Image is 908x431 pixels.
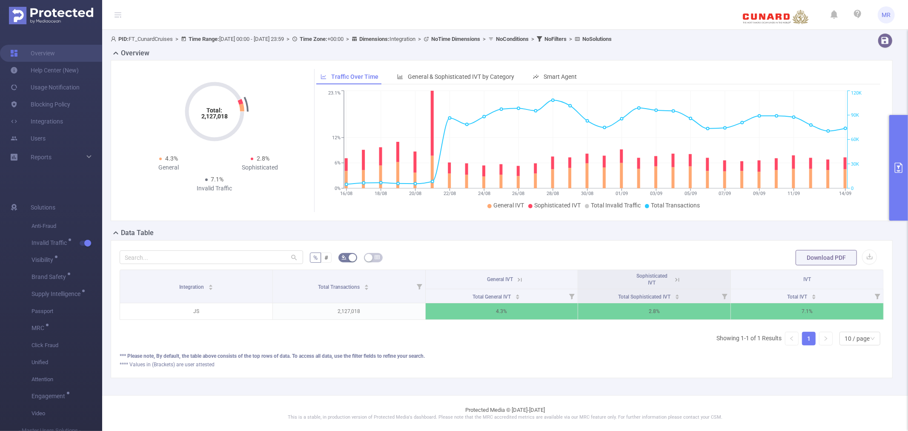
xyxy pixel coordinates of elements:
[480,36,488,42] span: >
[845,332,870,345] div: 10 / page
[331,73,378,80] span: Traffic Over Time
[581,191,593,196] tspan: 30/08
[32,354,102,371] span: Unified
[529,36,537,42] span: >
[364,283,369,286] i: icon: caret-up
[123,414,887,421] p: This is a stable, in production version of Protected Media's dashboard. Please note that the MRC ...
[341,255,347,260] i: icon: bg-colors
[10,62,79,79] a: Help Center (New)
[650,191,662,196] tspan: 03/09
[179,284,205,290] span: Integration
[9,7,93,24] img: Protected Media
[123,163,215,172] div: General
[32,325,47,331] span: MRC
[32,337,102,354] span: Click Fraud
[31,154,52,161] span: Reports
[10,113,63,130] a: Integrations
[32,240,70,246] span: Invalid Traffic
[10,45,55,62] a: Overview
[591,202,641,209] span: Total Invalid Traffic
[547,191,559,196] tspan: 28/08
[789,336,794,341] i: icon: left
[344,36,352,42] span: >
[321,74,327,80] i: icon: line-chart
[493,202,524,209] span: General IVT
[111,36,612,42] span: FT_CunardCruises [DATE] 00:00 - [DATE] 23:59 +00:00
[851,112,859,118] tspan: 90K
[675,296,680,299] i: icon: caret-down
[118,36,129,42] b: PID:
[375,255,380,260] i: icon: table
[716,332,782,345] li: Showing 1-1 of 1 Results
[578,303,730,319] p: 2.8%
[257,155,269,162] span: 2.8%
[324,254,328,261] span: #
[851,137,859,143] tspan: 60K
[32,405,102,422] span: Video
[851,161,859,167] tspan: 30K
[839,191,851,196] tspan: 14/09
[616,191,628,196] tspan: 01/09
[426,303,578,319] p: 4.3%
[819,332,833,345] li: Next Page
[120,303,272,319] p: JS
[882,6,891,23] span: MR
[32,274,69,280] span: Brand Safety
[335,186,341,191] tspan: 0%
[31,199,55,216] span: Solutions
[796,250,857,265] button: Download PDF
[165,155,178,162] span: 4.3%
[273,303,425,319] p: 2,127,018
[364,283,369,288] div: Sort
[111,36,118,42] i: icon: user
[120,352,884,360] div: *** Please note, By default, the table above consists of the top rows of data. To access all data...
[785,332,799,345] li: Previous Page
[208,283,213,288] div: Sort
[566,289,578,303] i: Filter menu
[675,293,680,298] div: Sort
[10,130,46,147] a: Users
[473,294,512,300] span: Total General IVT
[359,36,390,42] b: Dimensions :
[120,361,884,368] div: **** Values in (Brackets) are user attested
[787,294,808,300] span: Total IVT
[487,276,513,282] span: General IVT
[851,91,862,96] tspan: 120K
[121,48,149,58] h2: Overview
[313,254,318,261] span: %
[651,202,700,209] span: Total Transactions
[32,371,102,388] span: Attention
[201,113,228,120] tspan: 2,127,018
[340,191,352,196] tspan: 16/08
[444,191,456,196] tspan: 22/08
[811,293,816,298] div: Sort
[515,293,520,298] div: Sort
[812,296,816,299] i: icon: caret-down
[32,303,102,320] span: Passport
[415,36,424,42] span: >
[211,176,224,183] span: 7.1%
[871,289,883,303] i: Filter menu
[300,36,327,42] b: Time Zone:
[335,161,341,166] tspan: 6%
[413,270,425,303] i: Filter menu
[206,107,222,114] tspan: Total:
[189,36,219,42] b: Time Range:
[515,296,520,299] i: icon: caret-down
[31,149,52,166] a: Reports
[788,191,800,196] tspan: 11/09
[409,191,421,196] tspan: 20/08
[478,191,490,196] tspan: 24/08
[364,287,369,289] i: icon: caret-down
[823,336,828,341] i: icon: right
[567,36,575,42] span: >
[544,36,567,42] b: No Filters
[753,191,765,196] tspan: 09/09
[534,202,581,209] span: Sophisticated IVT
[431,36,480,42] b: No Time Dimensions
[32,218,102,235] span: Anti-Fraud
[496,36,529,42] b: No Conditions
[803,276,811,282] span: IVT
[120,250,303,264] input: Search...
[169,184,260,193] div: Invalid Traffic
